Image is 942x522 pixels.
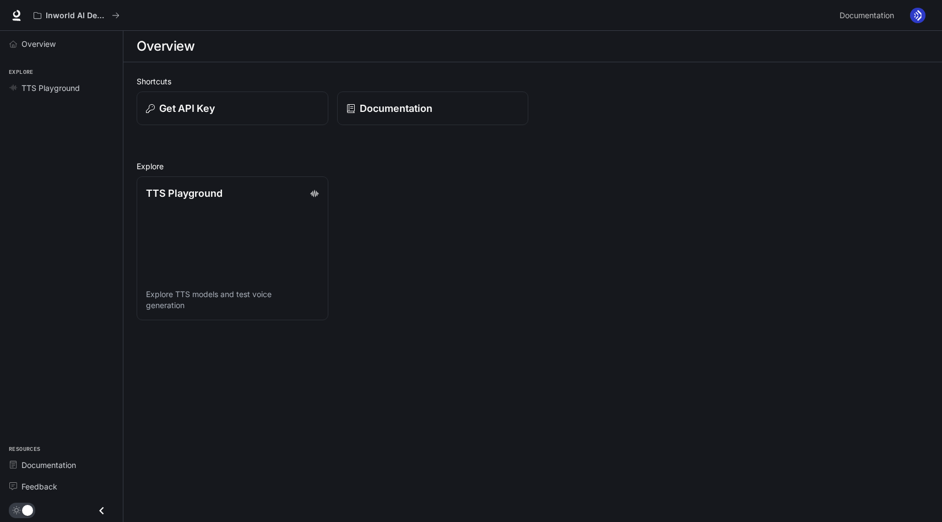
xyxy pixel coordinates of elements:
[137,92,328,125] button: Get API Key
[159,101,215,116] p: Get API Key
[146,186,223,201] p: TTS Playground
[835,4,902,26] a: Documentation
[21,38,56,50] span: Overview
[21,459,76,471] span: Documentation
[21,481,57,492] span: Feedback
[137,76,929,87] h2: Shortcuts
[360,101,432,116] p: Documentation
[4,477,118,496] a: Feedback
[4,34,118,53] a: Overview
[910,8,925,23] img: User avatar
[46,11,107,20] p: Inworld AI Demos
[137,35,194,57] h1: Overview
[89,499,114,522] button: Close drawer
[22,504,33,516] span: Dark mode toggle
[907,4,929,26] button: User avatar
[146,289,319,311] p: Explore TTS models and test voice generation
[840,9,894,23] span: Documentation
[4,455,118,475] a: Documentation
[29,4,124,26] button: All workspaces
[337,92,529,125] a: Documentation
[137,176,328,320] a: TTS PlaygroundExplore TTS models and test voice generation
[21,82,80,94] span: TTS Playground
[137,160,929,172] h2: Explore
[4,78,118,98] a: TTS Playground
